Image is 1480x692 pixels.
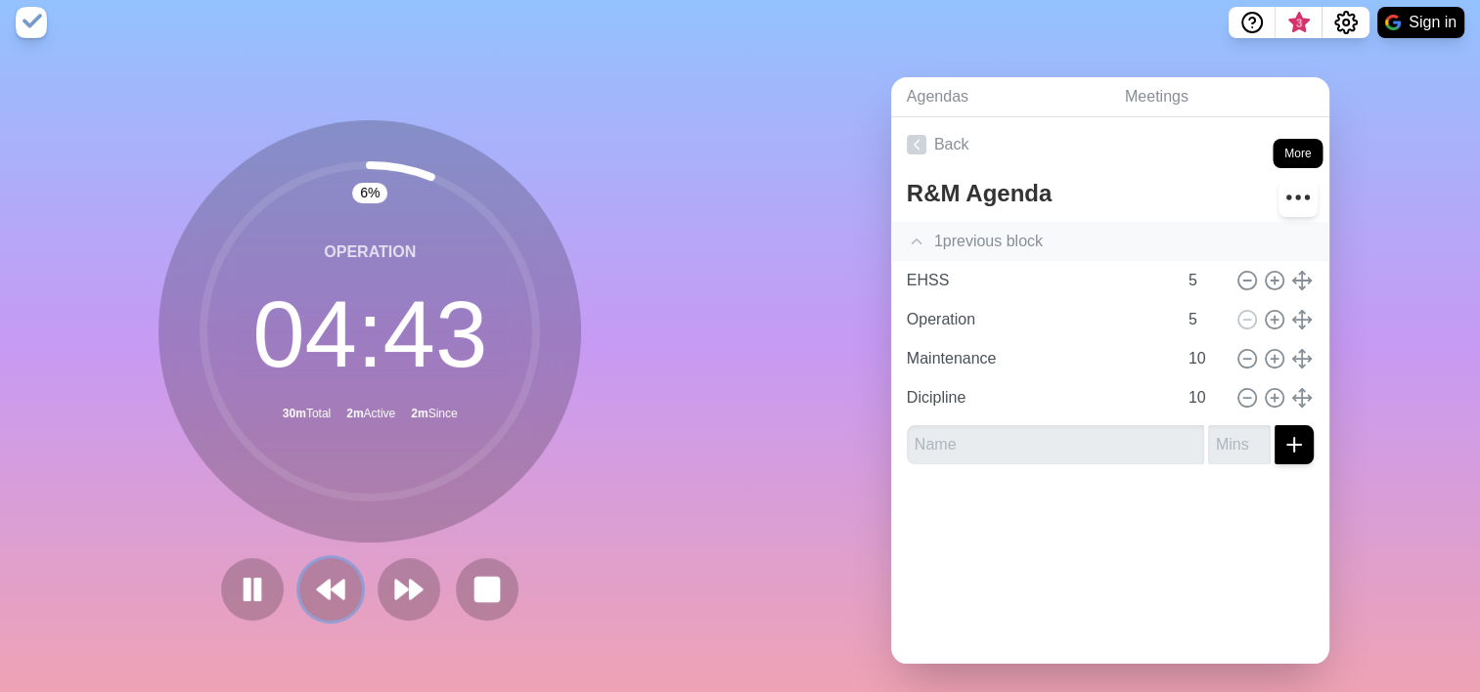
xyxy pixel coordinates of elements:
[891,222,1329,261] div: 1 previous block
[1377,7,1464,38] button: Sign in
[1208,425,1271,464] input: Mins
[1109,77,1329,117] a: Meetings
[1323,7,1369,38] button: Settings
[1181,261,1228,300] input: Mins
[899,300,1177,339] input: Name
[899,261,1177,300] input: Name
[1181,339,1228,378] input: Mins
[1229,7,1276,38] button: Help
[899,339,1177,378] input: Name
[1291,16,1307,31] span: 3
[891,77,1109,117] a: Agendas
[1181,300,1228,339] input: Mins
[1181,378,1228,417] input: Mins
[1385,15,1401,30] img: google logo
[899,378,1177,417] input: Name
[1276,7,1323,38] button: What’s new
[907,425,1204,464] input: Name
[16,7,47,38] img: timeblocks logo
[891,117,1329,172] a: Back
[1278,178,1318,217] button: More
